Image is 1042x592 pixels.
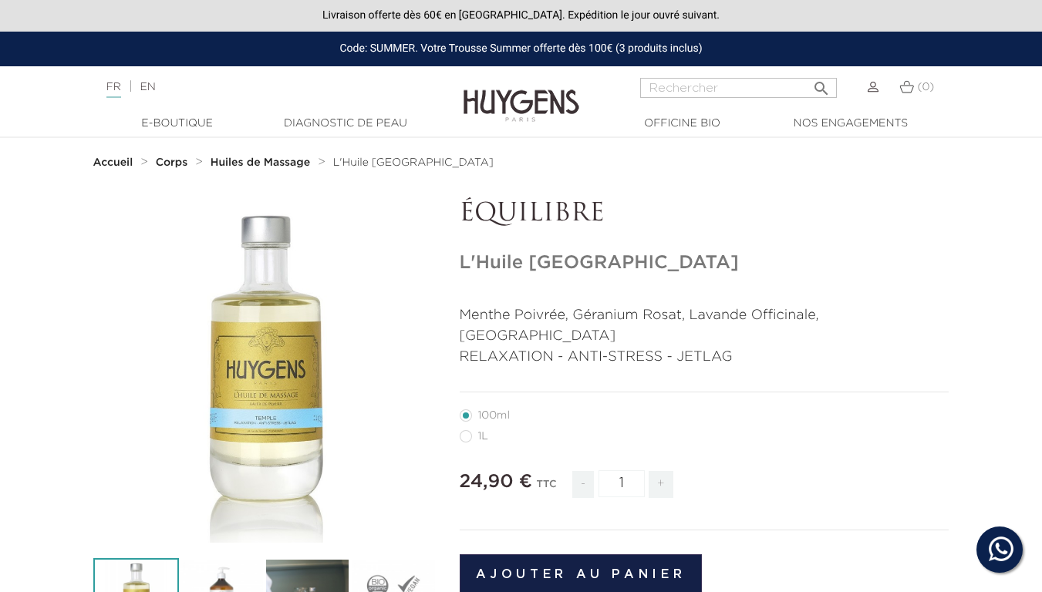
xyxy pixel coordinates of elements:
label: 1L [460,430,507,442]
span: 24,90 € [460,473,533,491]
a: Diagnostic de peau [268,116,423,132]
input: Quantité [599,470,645,497]
a: Accueil [93,156,137,169]
a: Corps [156,156,191,169]
a: EN [140,82,155,92]
p: Menthe Poivrée, Géranium Rosat, Lavande Officinale, [GEOGRAPHIC_DATA] [460,305,949,347]
a: FR [106,82,121,98]
a: Nos engagements [774,116,928,132]
strong: Accueil [93,157,133,168]
a: E-Boutique [100,116,255,132]
input: Rechercher [640,78,837,98]
a: Officine Bio [605,116,760,132]
strong: Huiles de Massage [211,157,310,168]
p: RELAXATION - ANTI-STRESS - JETLAG [460,347,949,368]
span: (0) [917,82,934,92]
a: L'Huile [GEOGRAPHIC_DATA] [333,156,494,169]
strong: Corps [156,157,188,168]
span: + [649,471,673,498]
span: - [572,471,594,498]
i:  [812,75,831,93]
p: ÉQUILIBRE [460,200,949,229]
a: Huiles de Massage [211,156,314,169]
div: TTC [537,468,557,510]
img: Huygens [464,65,579,124]
span: L'Huile [GEOGRAPHIC_DATA] [333,157,494,168]
button:  [808,73,835,94]
div: | [99,78,423,96]
label: 100ml [460,409,528,422]
h1: L'Huile [GEOGRAPHIC_DATA] [460,252,949,274]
